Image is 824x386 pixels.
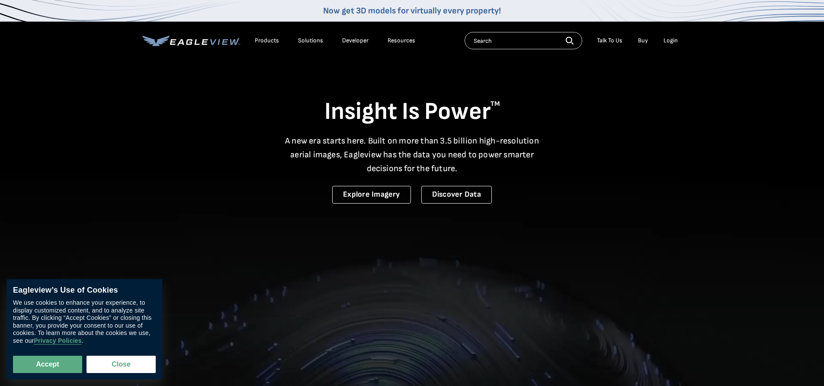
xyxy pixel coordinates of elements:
[597,37,622,45] div: Talk To Us
[388,37,415,45] div: Resources
[87,356,156,373] button: Close
[13,356,82,373] button: Accept
[491,100,500,108] sup: TM
[142,97,682,127] h1: Insight Is Power
[13,286,156,295] div: Eagleview’s Use of Cookies
[280,134,545,175] p: A new era starts here. Built on more than 3.5 billion high-resolution aerial images, Eagleview ha...
[465,32,582,49] input: Search
[332,186,411,204] a: Explore Imagery
[342,37,369,45] a: Developer
[255,37,279,45] div: Products
[664,37,678,45] div: Login
[34,338,81,345] a: Privacy Policies
[323,6,501,16] a: Now get 3D models for virtually every property!
[298,37,323,45] div: Solutions
[13,300,156,345] div: We use cookies to enhance your experience, to display customized content, and to analyze site tra...
[638,37,648,45] a: Buy
[421,186,492,204] a: Discover Data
